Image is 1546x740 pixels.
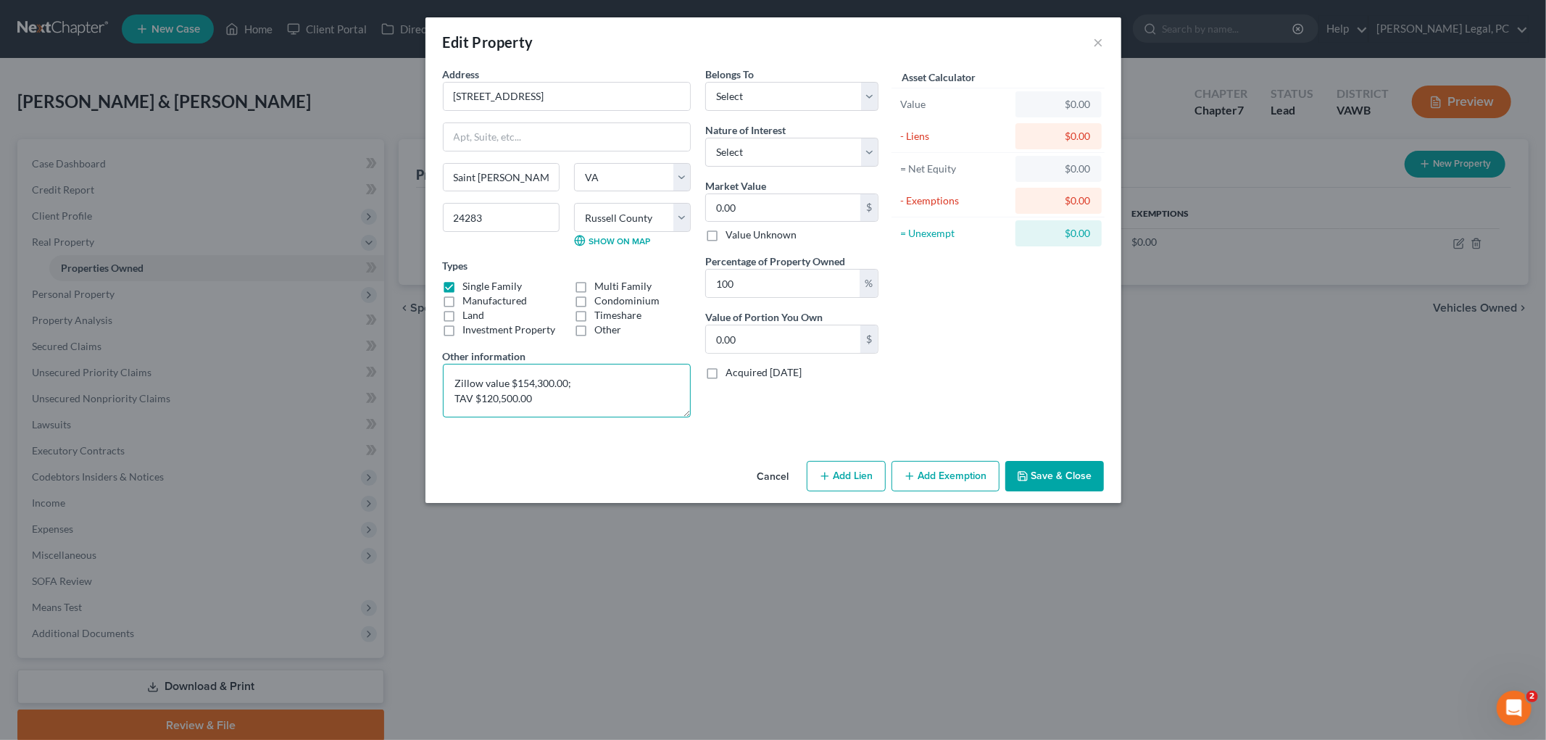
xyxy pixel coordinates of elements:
[900,97,1010,112] div: Value
[705,122,786,138] label: Nature of Interest
[706,194,860,222] input: 0.00
[705,309,823,325] label: Value of Portion You Own
[900,226,1010,241] div: = Unexempt
[463,308,485,323] label: Land
[1027,162,1090,176] div: $0.00
[1027,226,1090,241] div: $0.00
[900,162,1010,176] div: = Net Equity
[1094,33,1104,51] button: ×
[1497,691,1532,726] iframe: Intercom live chat
[1526,691,1538,702] span: 2
[443,203,560,232] input: Enter zip...
[444,83,690,110] input: Enter address...
[746,462,801,491] button: Cancel
[443,32,533,52] div: Edit Property
[860,325,878,353] div: $
[892,461,1000,491] button: Add Exemption
[594,294,660,308] label: Condominium
[1027,97,1090,112] div: $0.00
[594,323,621,337] label: Other
[574,235,650,246] a: Show on Map
[705,68,754,80] span: Belongs To
[860,270,878,297] div: %
[860,194,878,222] div: $
[706,270,860,297] input: 0.00
[443,68,480,80] span: Address
[1027,129,1090,144] div: $0.00
[594,279,652,294] label: Multi Family
[444,123,690,151] input: Apt, Suite, etc...
[900,194,1010,208] div: - Exemptions
[463,279,523,294] label: Single Family
[1005,461,1104,491] button: Save & Close
[444,164,559,191] input: Enter city...
[1027,194,1090,208] div: $0.00
[705,254,845,269] label: Percentage of Property Owned
[726,228,797,242] label: Value Unknown
[443,349,526,364] label: Other information
[902,70,976,85] label: Asset Calculator
[706,325,860,353] input: 0.00
[726,365,802,380] label: Acquired [DATE]
[594,308,641,323] label: Timeshare
[705,178,766,194] label: Market Value
[443,258,468,273] label: Types
[463,294,528,308] label: Manufactured
[807,461,886,491] button: Add Lien
[463,323,556,337] label: Investment Property
[900,129,1010,144] div: - Liens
